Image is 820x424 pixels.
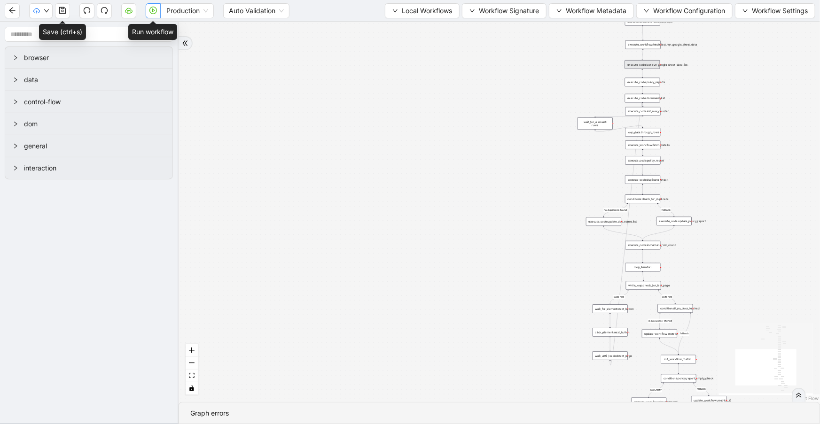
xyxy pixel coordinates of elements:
div: interaction [5,157,172,179]
span: Workflow Settings [752,6,808,16]
span: Local Workflows [402,6,452,16]
div: execute_code:update_policy_report [656,217,692,226]
span: Workflow Signature [479,6,539,16]
div: execute_code:policy_reports [625,78,660,87]
div: init_workflow_metric: [661,355,696,364]
div: execute_code:last_run_google_sheet_data_list [625,60,660,69]
div: while_loop:check_for_last_page [626,281,661,290]
div: execute_code:duplicate_check [625,175,660,184]
div: dom [5,113,172,135]
span: right [13,55,18,61]
g: Edge from conditions:if_no_docs_fetched to update_workflow_metric: [648,314,672,328]
div: wait_for_element: rows [578,117,613,130]
span: right [13,99,18,105]
span: Workflow Metadata [566,6,626,16]
g: Edge from conditions:check_for_duplicate to execute_code:update_doc_name_list [604,204,627,216]
span: down [556,8,562,14]
button: downLocal Workflows [385,3,460,18]
div: execute_code:fetched_data_count [625,17,660,26]
div: execute_code:init_row_counter [625,107,661,116]
span: arrow-left [8,7,16,14]
div: execute_code:update_doc_name_list [586,217,621,226]
div: loop_iterator: [625,263,661,272]
div: data [5,69,172,91]
div: execute_workflow:fetch_last_run_google_sheet_data [625,40,661,49]
div: wait_until_loaded:next_page [593,351,628,360]
div: conditions:if_no_docs_fetched [658,304,693,313]
span: data [24,75,165,85]
span: cloud-upload [33,8,40,14]
div: conditions:policy_report_empty_check [661,374,696,383]
div: click_element:next_button [593,328,628,337]
button: undo [79,3,94,18]
span: save [59,7,66,14]
span: right [13,77,18,83]
button: zoom in [186,344,198,357]
span: general [24,141,165,151]
button: cloud-uploaddown [29,3,53,18]
g: Edge from wait_for_element: rows to loop_data:through_rows [595,126,643,132]
div: update_workflow_metric:__0 [691,396,726,405]
div: execute_code:policy_report [625,156,661,165]
button: downWorkflow Configuration [636,3,733,18]
g: Edge from execute_code:fetched_data_count to execute_workflow:fetch_last_run_google_sheet_data [643,26,643,39]
div: general [5,135,172,157]
div: conditions:check_for_duplicate [625,194,660,203]
span: redo [101,7,108,14]
span: down [469,8,475,14]
button: cloud-server [121,3,136,18]
button: zoom out [186,357,198,370]
button: toggle interactivity [186,382,198,395]
g: Edge from conditions:policy_report_empty_check to update_workflow_metric:__0 [694,384,709,395]
span: Auto Validation [229,4,284,18]
span: cloud-server [125,7,133,14]
div: execute_code:document_list [625,94,660,103]
div: update_workflow_metric: [642,329,677,338]
div: Graph errors [190,408,808,418]
g: Edge from while_loop:check_for_last_page to conditions:if_no_docs_fetched [659,291,675,303]
g: Edge from while_loop:check_for_last_page to wait_for_element:next_button [610,291,628,304]
button: downWorkflow Signature [462,3,547,18]
span: Production [166,4,208,18]
span: down [392,8,398,14]
div: loop_data:through_rows [625,128,661,137]
a: React Flow attribution [794,395,819,401]
div: execute_workflow:fetch_details [625,140,661,149]
span: dom [24,119,165,129]
g: Edge from conditions:if_no_docs_fetched to init_workflow_metric: [679,314,691,354]
g: Edge from loop_iterator: to while_loop:check_for_last_page [643,272,643,280]
g: Edge from execute_code:update_policy_report to execute_code:increment_row_count [643,226,674,240]
span: undo [83,7,91,14]
span: down [742,8,748,14]
div: execute_code:increment_row_count [625,241,661,250]
g: Edge from execute_code:update_doc_name_list to execute_code:increment_row_count [604,227,643,240]
button: downWorkflow Settings [735,3,815,18]
div: wait_for_element:next_button [593,304,628,313]
div: execute_workflow:document_pull [632,398,667,407]
g: Edge from wait_until_loaded:next_page to execute_code:init_row_counter [610,101,643,365]
g: Edge from update_workflow_metric: to init_workflow_metric: [660,339,679,354]
button: fit view [186,370,198,382]
span: double-right [182,40,188,46]
button: arrow-left [5,3,20,18]
span: interaction [24,163,165,173]
span: right [13,165,18,171]
div: control-flow [5,91,172,113]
